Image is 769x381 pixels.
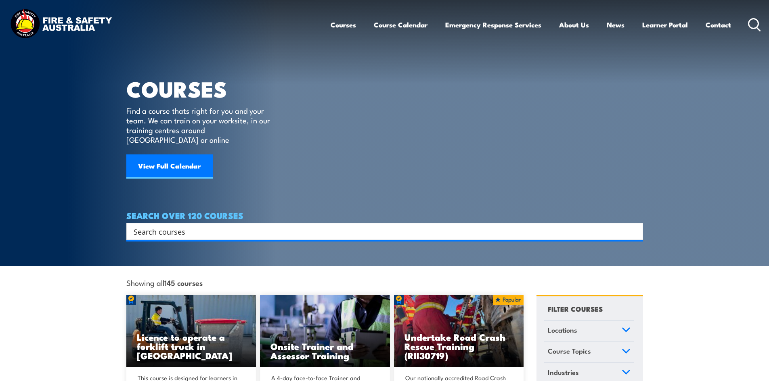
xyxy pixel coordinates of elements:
h4: SEARCH OVER 120 COURSES [126,211,643,220]
a: Learner Portal [642,14,688,35]
a: Emergency Response Services [445,14,541,35]
a: View Full Calendar [126,154,213,179]
a: Undertake Road Crash Rescue Training (RII30719) [394,295,524,367]
h3: Onsite Trainer and Assessor Training [270,341,379,360]
a: Course Topics [544,341,634,362]
a: About Us [559,14,589,35]
img: Licence to operate a forklift truck Training [126,295,256,367]
a: Contact [706,14,731,35]
img: Road Crash Rescue Training [394,295,524,367]
span: Showing all [126,278,203,287]
span: Locations [548,325,577,335]
h1: COURSES [126,79,282,98]
a: Courses [331,14,356,35]
a: Locations [544,321,634,341]
span: Course Topics [548,346,591,356]
span: Industries [548,367,579,378]
h3: Licence to operate a forklift truck in [GEOGRAPHIC_DATA] [137,332,246,360]
strong: 145 courses [164,277,203,288]
a: News [607,14,624,35]
p: Find a course thats right for you and your team. We can train on your worksite, in our training c... [126,106,274,144]
a: Onsite Trainer and Assessor Training [260,295,390,367]
input: Search input [134,225,625,237]
h4: FILTER COURSES [548,303,603,314]
img: Safety For Leaders [260,295,390,367]
h3: Undertake Road Crash Rescue Training (RII30719) [404,332,513,360]
form: Search form [135,226,627,237]
a: Course Calendar [374,14,427,35]
button: Search magnifier button [629,226,640,237]
a: Licence to operate a forklift truck in [GEOGRAPHIC_DATA] [126,295,256,367]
